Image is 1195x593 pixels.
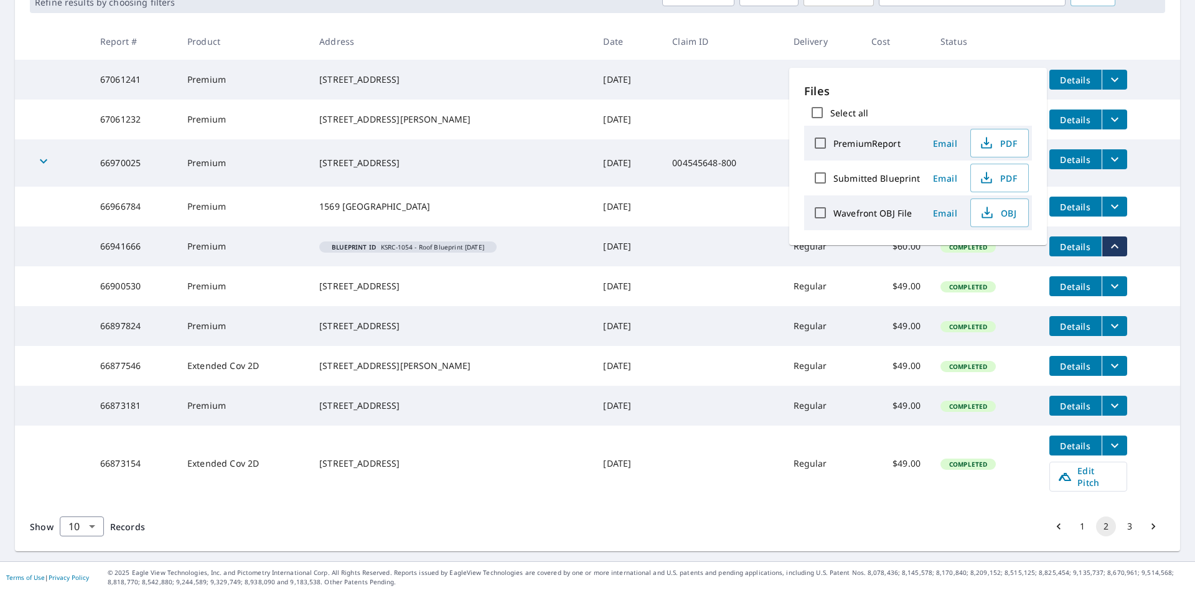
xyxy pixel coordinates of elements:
span: KSRC-1054 - Roof Blueprint [DATE] [324,244,492,250]
th: Delivery [784,23,862,60]
span: Completed [942,282,995,291]
span: Completed [942,402,995,411]
td: $49.00 [861,386,930,426]
td: [DATE] [593,346,662,386]
td: [DATE] [593,306,662,346]
a: Edit Pitch [1049,462,1127,492]
td: 66900530 [90,266,177,306]
button: filesDropdownBtn-66941666 [1102,236,1127,256]
td: Premium [177,60,309,100]
button: detailsBtn-67061232 [1049,110,1102,129]
button: filesDropdownBtn-66970025 [1102,149,1127,169]
a: Terms of Use [6,573,45,582]
th: Status [930,23,1039,60]
label: PremiumReport [833,138,901,149]
span: Details [1057,201,1094,213]
td: Extended Cov 2D [177,346,309,386]
label: Wavefront OBJ File [833,207,912,219]
div: [STREET_ADDRESS] [319,73,583,86]
button: detailsBtn-67061241 [1049,70,1102,90]
td: Premium [177,187,309,226]
td: 67061241 [90,60,177,100]
th: Cost [861,23,930,60]
span: Records [110,521,145,533]
span: Details [1057,241,1094,253]
td: 66966784 [90,187,177,226]
td: Premium [177,386,309,426]
span: Details [1057,320,1094,332]
td: 66970025 [90,139,177,187]
button: Go to page 3 [1120,516,1140,536]
td: Regular [784,306,862,346]
td: Premium [177,226,309,266]
button: PDF [970,129,1029,157]
td: Regular [784,266,862,306]
td: 66877546 [90,346,177,386]
td: [DATE] [593,100,662,139]
td: Regular [784,139,862,187]
span: Email [930,138,960,149]
span: Email [930,172,960,184]
button: Email [926,203,965,223]
td: [DATE] [593,139,662,187]
td: [DATE] [593,426,662,502]
button: filesDropdownBtn-66900530 [1102,276,1127,296]
span: Details [1057,400,1094,412]
span: Completed [942,243,995,251]
td: 66873181 [90,386,177,426]
p: Files [804,83,1032,100]
td: $49.00 [861,266,930,306]
span: Details [1057,281,1094,292]
td: 67061232 [90,100,177,139]
span: Completed [942,362,995,371]
td: 66897824 [90,306,177,346]
td: [DATE] [593,226,662,266]
span: Edit Pitch [1057,465,1119,488]
div: [STREET_ADDRESS] [319,457,583,470]
button: detailsBtn-66873154 [1049,436,1102,455]
td: Regular [784,386,862,426]
button: OBJ [970,198,1029,227]
nav: pagination navigation [1047,516,1165,536]
button: filesDropdownBtn-67061241 [1102,70,1127,90]
td: 66873154 [90,426,177,502]
td: Premium [177,100,309,139]
span: Details [1057,114,1094,126]
td: [DATE] [593,386,662,426]
td: 66941666 [90,226,177,266]
p: | [6,574,89,581]
td: [DATE] [593,187,662,226]
span: Details [1057,360,1094,372]
button: detailsBtn-66877546 [1049,356,1102,376]
div: Show 10 records [60,516,104,536]
div: 1569 [GEOGRAPHIC_DATA] [319,200,583,213]
div: 10 [60,509,104,544]
span: Completed [942,460,995,469]
td: Regular [784,60,862,100]
th: Product [177,23,309,60]
td: $49.00 [861,60,930,100]
p: © 2025 Eagle View Technologies, Inc. and Pictometry International Corp. All Rights Reserved. Repo... [108,568,1189,587]
div: [STREET_ADDRESS] [319,320,583,332]
button: detailsBtn-66966784 [1049,197,1102,217]
div: [STREET_ADDRESS][PERSON_NAME] [319,360,583,372]
div: [STREET_ADDRESS] [319,399,583,412]
span: PDF [978,136,1018,151]
div: [STREET_ADDRESS] [319,280,583,292]
div: [STREET_ADDRESS] [319,157,583,169]
th: Claim ID [662,23,783,60]
button: detailsBtn-66970025 [1049,149,1102,169]
td: Extended Cov 2D [177,426,309,502]
button: Email [926,169,965,188]
td: Premium [177,139,309,187]
label: Submitted Blueprint [833,172,921,184]
td: Regular [784,226,862,266]
button: filesDropdownBtn-66873181 [1102,396,1127,416]
button: Email [926,134,965,153]
td: $49.00 [861,306,930,346]
button: detailsBtn-66873181 [1049,396,1102,416]
div: [STREET_ADDRESS][PERSON_NAME] [319,113,583,126]
span: PDF [978,170,1018,185]
td: Regular [784,187,862,226]
td: Regular [784,100,862,139]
